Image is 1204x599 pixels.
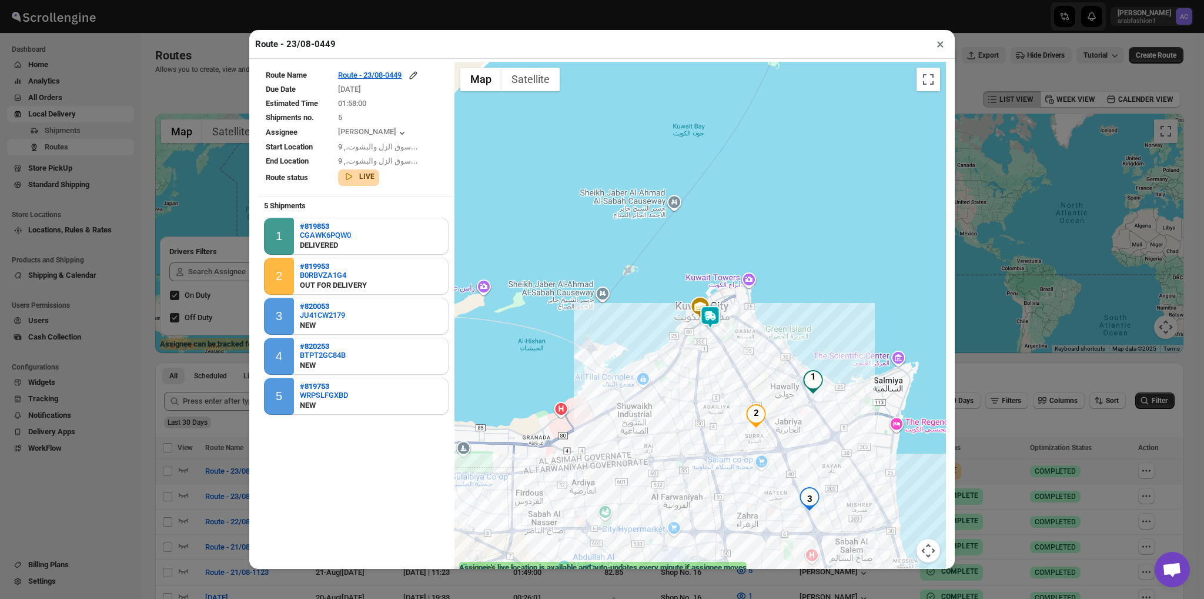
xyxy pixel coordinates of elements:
[276,350,282,363] div: 4
[338,127,408,139] button: [PERSON_NAME]
[300,262,367,271] button: #819953
[300,311,345,320] button: JU41CW2179
[300,360,346,371] div: NEW
[300,382,348,391] button: #819753
[258,195,312,216] b: 5 Shipments
[338,155,447,167] div: سوق الزل والبشوت،, 9...
[459,562,747,574] label: Assignee's live location is available and auto-updates every minute if assignee moves
[300,222,351,231] button: #819853
[266,128,297,137] span: Assignee
[300,342,346,351] button: #820253
[801,370,825,394] div: 1
[266,85,296,94] span: Due Date
[338,69,419,81] button: Route - 23/08-0449
[744,404,768,428] div: 2
[266,99,318,108] span: Estimated Time
[501,68,560,91] button: Show satellite imagery
[300,351,346,360] button: BTPT2GC84B
[300,262,329,271] b: #819953
[300,320,345,331] div: NEW
[817,568,868,577] button: Keyboard shortcuts
[457,561,496,577] a: Open this area in Google Maps (opens a new window)
[300,222,329,231] b: #819853
[266,142,313,151] span: Start Location
[917,539,940,563] button: Map camera controls
[266,157,309,165] span: End Location
[300,342,329,351] b: #820253
[300,302,345,311] button: #820053
[932,36,949,52] button: ×
[300,239,351,251] div: DELIVERED
[266,173,308,182] span: Route status
[343,171,374,182] button: LIVE
[276,310,282,323] div: 3
[300,279,367,291] div: OUT FOR DELIVERY
[255,38,336,50] h2: Route - 23/08-0449
[300,231,351,239] button: CGAWK6PQW0
[300,391,348,400] button: WRPSLFGXBD
[338,99,366,108] span: 01:58:00
[276,229,282,243] div: 1
[300,302,329,311] b: #820053
[359,172,374,181] b: LIVE
[276,390,282,403] div: 5
[460,68,501,91] button: Show street map
[1155,552,1190,587] a: Open chat
[300,400,348,411] div: NEW
[300,382,329,391] b: #819753
[266,71,307,79] span: Route Name
[266,113,314,122] span: Shipments no.
[300,271,367,279] button: B0RBVZA1G4
[917,68,940,91] button: Toggle fullscreen view
[798,487,821,511] div: 3
[338,85,361,94] span: [DATE]
[338,113,342,122] span: 5
[276,269,282,283] div: 2
[457,561,496,577] img: Google
[338,141,447,153] div: سوق الزل والبشوت،, 9...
